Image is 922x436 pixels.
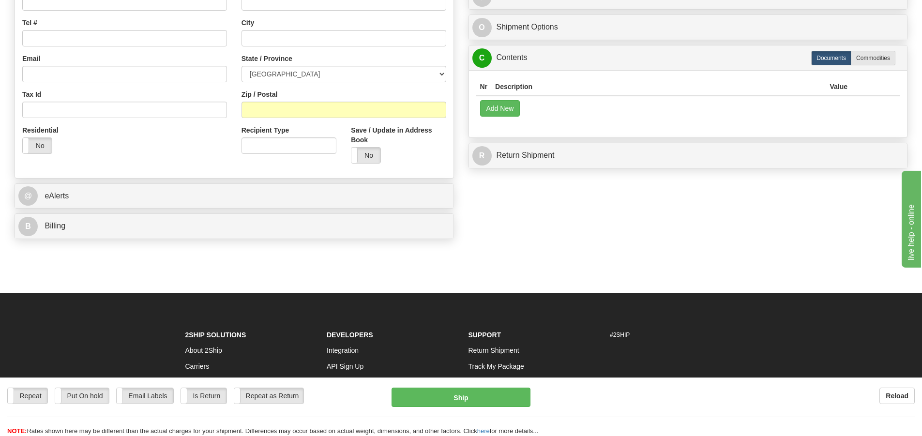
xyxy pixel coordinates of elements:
[22,54,40,63] label: Email
[18,186,38,206] span: @
[242,125,289,135] label: Recipient Type
[351,125,446,145] label: Save / Update in Address Book
[23,138,52,153] label: No
[55,388,109,404] label: Put On hold
[7,6,90,17] div: live help - online
[472,146,492,165] span: R
[610,332,737,338] h6: #2SHIP
[22,125,59,135] label: Residential
[469,346,519,354] a: Return Shipment
[22,18,37,28] label: Tel #
[811,51,851,65] label: Documents
[351,148,380,163] label: No
[851,51,895,65] label: Commodities
[826,78,851,96] th: Value
[242,54,292,63] label: State / Province
[117,388,173,404] label: Email Labels
[18,216,450,236] a: B Billing
[472,48,904,68] a: CContents
[242,90,278,99] label: Zip / Postal
[327,331,373,339] strong: Developers
[22,90,41,99] label: Tax Id
[18,217,38,236] span: B
[472,18,492,37] span: O
[327,346,359,354] a: Integration
[472,17,904,37] a: OShipment Options
[476,78,492,96] th: Nr
[242,18,254,28] label: City
[185,346,222,354] a: About 2Ship
[327,362,363,370] a: API Sign Up
[886,392,908,400] b: Reload
[472,146,904,165] a: RReturn Shipment
[234,388,303,404] label: Repeat as Return
[900,168,921,267] iframe: chat widget
[480,100,520,117] button: Add New
[18,186,450,206] a: @ eAlerts
[469,331,501,339] strong: Support
[45,222,65,230] span: Billing
[472,48,492,68] span: C
[181,388,227,404] label: Is Return
[8,388,47,404] label: Repeat
[477,427,490,435] a: here
[7,427,27,435] span: NOTE:
[469,362,524,370] a: Track My Package
[491,78,826,96] th: Description
[392,388,530,407] button: Ship
[45,192,69,200] span: eAlerts
[185,362,210,370] a: Carriers
[185,331,246,339] strong: 2Ship Solutions
[879,388,915,404] button: Reload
